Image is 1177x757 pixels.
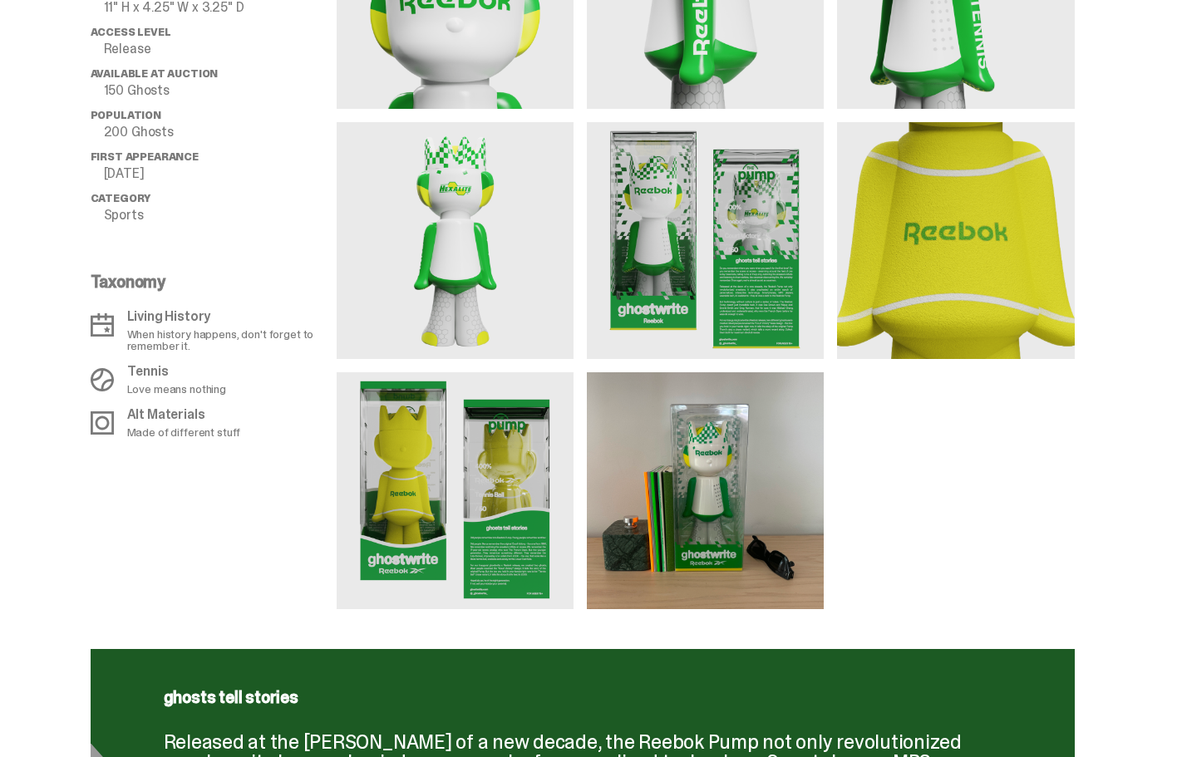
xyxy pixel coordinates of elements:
img: media gallery image [837,122,1074,359]
span: First Appearance [91,150,199,164]
p: Alt Materials [127,408,241,421]
p: 11" H x 4.25" W x 3.25" D [104,1,337,14]
span: Available at Auction [91,66,219,81]
img: media gallery image [587,122,824,359]
p: 200 Ghosts [104,125,337,139]
p: Sports [104,209,337,222]
p: Made of different stuff [127,426,241,438]
span: Category [91,191,151,205]
img: media gallery image [337,372,574,609]
p: ghosts tell stories [164,689,1002,705]
img: media gallery image [587,372,824,609]
p: When history happens, don't forget to remember it. [127,328,327,351]
p: 150 Ghosts [104,84,337,97]
span: Population [91,108,161,122]
img: media gallery image [337,122,574,359]
p: [DATE] [104,167,337,180]
p: Tennis [127,365,226,378]
p: Release [104,42,337,56]
p: Taxonomy [91,273,327,290]
p: Love means nothing [127,383,226,395]
span: Access Level [91,25,171,39]
p: Living History [127,310,327,323]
